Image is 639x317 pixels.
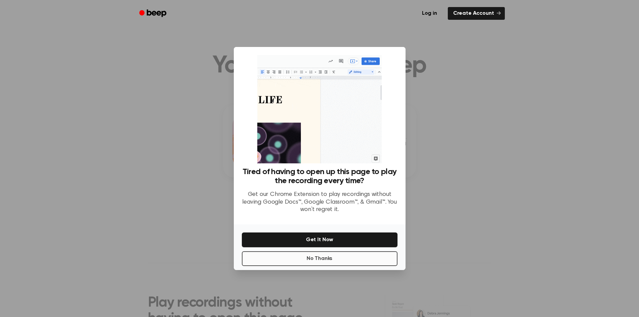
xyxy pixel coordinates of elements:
a: Log in [415,6,444,21]
a: Beep [135,7,172,20]
button: No Thanks [242,251,397,266]
a: Create Account [448,7,505,20]
p: Get our Chrome Extension to play recordings without leaving Google Docs™, Google Classroom™, & Gm... [242,191,397,214]
h3: Tired of having to open up this page to play the recording every time? [242,167,397,186]
button: Get It Now [242,232,397,247]
img: Beep extension in action [257,55,382,163]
